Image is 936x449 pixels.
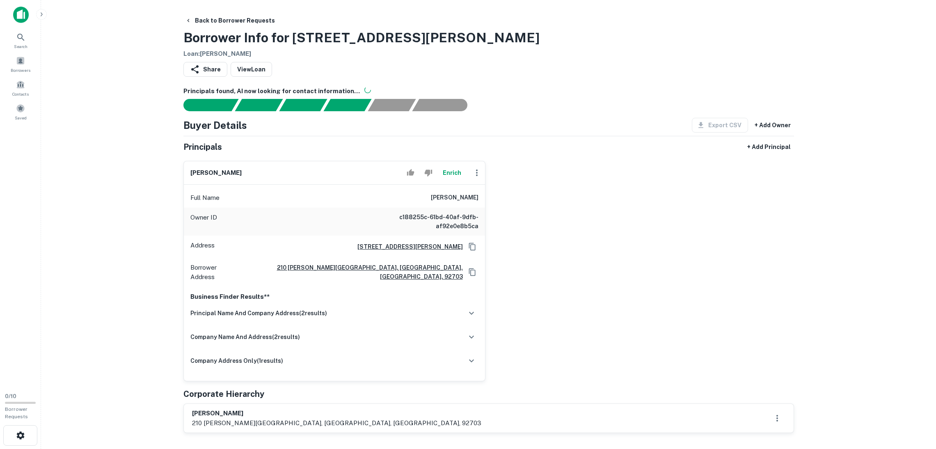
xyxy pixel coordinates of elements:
[2,101,39,123] a: Saved
[403,165,418,181] button: Accept
[2,77,39,99] a: Contacts
[231,62,272,77] a: ViewLoan
[192,409,481,418] h6: [PERSON_NAME]
[380,213,478,231] h6: c188255c-61bd-40af-9dfb-af92e0e8b5ca
[466,241,478,253] button: Copy Address
[183,28,540,48] h3: Borrower Info for [STREET_ADDRESS][PERSON_NAME]
[190,193,220,203] p: Full Name
[466,266,478,278] button: Copy Address
[368,99,416,111] div: Principals found, still searching for contact information. This may take time...
[323,99,371,111] div: Principals found, AI now looking for contact information...
[431,193,478,203] h6: [PERSON_NAME]
[190,263,233,282] p: Borrower Address
[192,418,481,428] p: 210 [PERSON_NAME][GEOGRAPHIC_DATA], [GEOGRAPHIC_DATA], [GEOGRAPHIC_DATA], 92703
[13,7,29,23] img: capitalize-icon.png
[190,309,327,318] h6: principal name and company address ( 2 results)
[412,99,477,111] div: AI fulfillment process complete.
[2,29,39,51] a: Search
[183,49,540,59] h6: Loan : [PERSON_NAME]
[2,53,39,75] a: Borrowers
[5,406,28,419] span: Borrower Requests
[351,242,463,251] a: [STREET_ADDRESS][PERSON_NAME]
[190,332,300,341] h6: company name and address ( 2 results)
[237,263,463,281] a: 210 [PERSON_NAME][GEOGRAPHIC_DATA], [GEOGRAPHIC_DATA], [GEOGRAPHIC_DATA], 92703
[14,43,27,50] span: Search
[190,292,478,302] p: Business Finder Results**
[183,388,264,400] h5: Corporate Hierarchy
[190,356,283,365] h6: company address only ( 1 results)
[190,213,217,231] p: Owner ID
[183,62,227,77] button: Share
[183,141,222,153] h5: Principals
[5,393,16,399] span: 0 / 10
[11,67,30,73] span: Borrowers
[12,91,29,97] span: Contacts
[182,13,278,28] button: Back to Borrower Requests
[190,168,242,178] h6: [PERSON_NAME]
[15,115,27,121] span: Saved
[190,241,215,253] p: Address
[421,165,435,181] button: Reject
[174,99,235,111] div: Sending borrower request to AI...
[235,99,283,111] div: Your request is received and processing...
[751,118,794,133] button: + Add Owner
[183,118,247,133] h4: Buyer Details
[183,87,794,96] h6: Principals found, AI now looking for contact information...
[744,140,794,154] button: + Add Principal
[439,165,465,181] button: Enrich
[279,99,327,111] div: Documents found, AI parsing details...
